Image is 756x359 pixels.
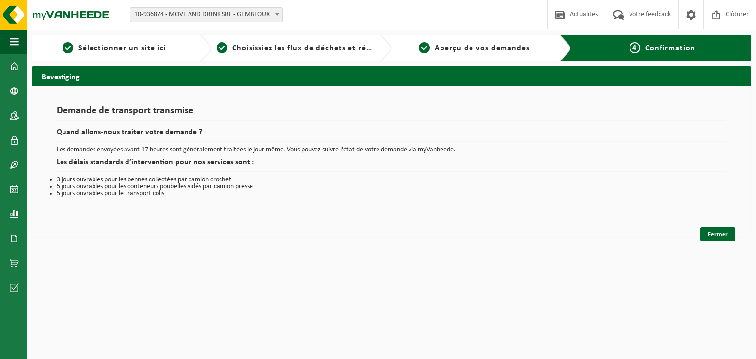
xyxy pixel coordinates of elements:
span: Choisissiez les flux de déchets et récipients [232,44,396,52]
span: 4 [630,42,640,53]
li: 3 jours ouvrables pour les bennes collectées par camion crochet [57,177,726,183]
span: 3 [419,42,430,53]
span: Sélectionner un site ici [78,44,166,52]
h2: Bevestiging [32,66,751,86]
a: Fermer [700,227,735,241]
span: 10-936874 - MOVE AND DRINK SRL - GEMBLOUX [130,7,283,22]
li: 5 jours ouvrables pour le transport colis [57,190,726,197]
h2: Les délais standards d’intervention pour nos services sont : [57,158,726,172]
span: Confirmation [645,44,695,52]
span: Aperçu de vos demandes [435,44,530,52]
span: 10-936874 - MOVE AND DRINK SRL - GEMBLOUX [130,8,282,22]
span: 2 [217,42,227,53]
span: 1 [63,42,73,53]
p: Les demandes envoyées avant 17 heures sont généralement traitées le jour même. Vous pouvez suivre... [57,147,726,153]
a: 2Choisissiez les flux de déchets et récipients [217,42,372,54]
h2: Quand allons-nous traiter votre demande ? [57,128,726,142]
a: 1Sélectionner un site ici [37,42,192,54]
li: 5 jours ouvrables pour les conteneurs poubelles vidés par camion presse [57,183,726,190]
a: 3Aperçu de vos demandes [397,42,552,54]
h1: Demande de transport transmise [57,106,726,121]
